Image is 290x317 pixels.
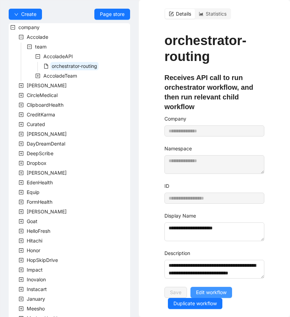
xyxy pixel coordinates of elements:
[25,198,54,206] span: FormHealth
[25,91,59,99] span: CircleMedical
[173,300,217,307] span: Duplicate workflow
[43,73,77,79] span: AccoladeTeam
[19,229,24,234] span: plus-square
[168,298,222,309] button: Duplicate workflow
[27,102,63,108] span: ClipboardHealth
[25,227,52,235] span: HelloFresh
[42,52,74,61] span: AccoladeAPI
[27,44,32,49] span: minus-square
[27,276,46,282] span: Inovalon
[164,155,264,174] textarea: Namespace
[19,112,24,117] span: plus-square
[19,287,24,292] span: plus-square
[164,73,264,112] h4: Receives API call to run orchestrator workflow, and then run relevant child workflow
[176,11,191,17] span: Details
[19,267,24,272] span: plus-square
[27,209,67,214] span: [PERSON_NAME]
[100,10,125,18] span: Page store
[19,209,24,214] span: plus-square
[25,266,44,274] span: Impact
[196,289,227,296] span: Edit workflow
[18,24,40,30] span: company
[19,219,24,224] span: plus-square
[25,33,50,41] span: Accolade
[19,161,24,166] span: plus-square
[27,150,53,156] span: DeepScribe
[35,54,40,59] span: minus-square
[25,159,48,167] span: Dropbox
[19,200,24,204] span: plus-square
[25,275,47,284] span: Inovalon
[25,130,68,138] span: Darby
[27,286,47,292] span: Instacart
[25,305,46,313] span: Meesho
[42,72,78,80] span: AccoladeTeam
[9,9,42,20] button: downCreate
[25,120,46,129] span: Curated
[25,217,39,226] span: Goat
[44,64,49,69] span: file
[164,212,196,220] label: Display Name
[19,83,24,88] span: plus-square
[27,112,55,117] span: CreditKarma
[21,10,36,18] span: Create
[27,170,67,176] span: [PERSON_NAME]
[164,182,169,190] label: ID
[27,121,45,127] span: Curated
[43,53,73,59] span: AccoladeAPI
[170,289,181,296] span: Save
[27,199,52,205] span: FormHealth
[25,285,48,293] span: Instacart
[25,81,68,90] span: Alma
[27,228,50,234] span: HelloFresh
[25,208,68,216] span: Garner
[164,287,187,298] button: Save
[19,35,24,39] span: minus-square
[25,246,42,255] span: Honor
[27,141,65,147] span: DayDreamDental
[19,132,24,137] span: plus-square
[27,160,46,166] span: Dropbox
[27,218,37,224] span: Goat
[34,43,48,51] span: team
[25,178,54,187] span: EdenHealth
[27,92,58,98] span: CircleMedical
[199,11,204,16] span: area-chart
[164,125,264,137] input: Company
[19,238,24,243] span: plus-square
[19,141,24,146] span: plus-square
[94,9,130,20] a: Page store
[14,12,18,17] span: down
[19,122,24,127] span: plus-square
[27,82,67,88] span: [PERSON_NAME]
[164,222,264,241] textarea: Display Name
[27,189,40,195] span: Equip
[27,267,43,273] span: Impact
[25,111,57,119] span: CreditKarma
[27,257,58,263] span: HopSkipDrive
[190,287,232,298] button: Edit workflow
[35,44,46,50] span: team
[19,103,24,107] span: plus-square
[19,151,24,156] span: plus-square
[164,115,186,123] label: Company
[27,296,45,302] span: January
[164,145,192,152] label: Namespace
[164,249,190,257] label: Description
[17,23,41,32] span: company
[25,237,44,245] span: Hitachi
[19,248,24,253] span: plus-square
[27,34,48,40] span: Accolade
[25,169,68,177] span: Earnest
[27,238,42,244] span: Hitachi
[164,260,264,279] textarea: Description
[19,306,24,311] span: plus-square
[164,193,264,204] input: ID
[19,93,24,98] span: plus-square
[19,297,24,301] span: plus-square
[27,247,40,253] span: Honor
[25,188,41,196] span: Equip
[10,25,15,30] span: minus-square
[19,180,24,185] span: plus-square
[19,170,24,175] span: plus-square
